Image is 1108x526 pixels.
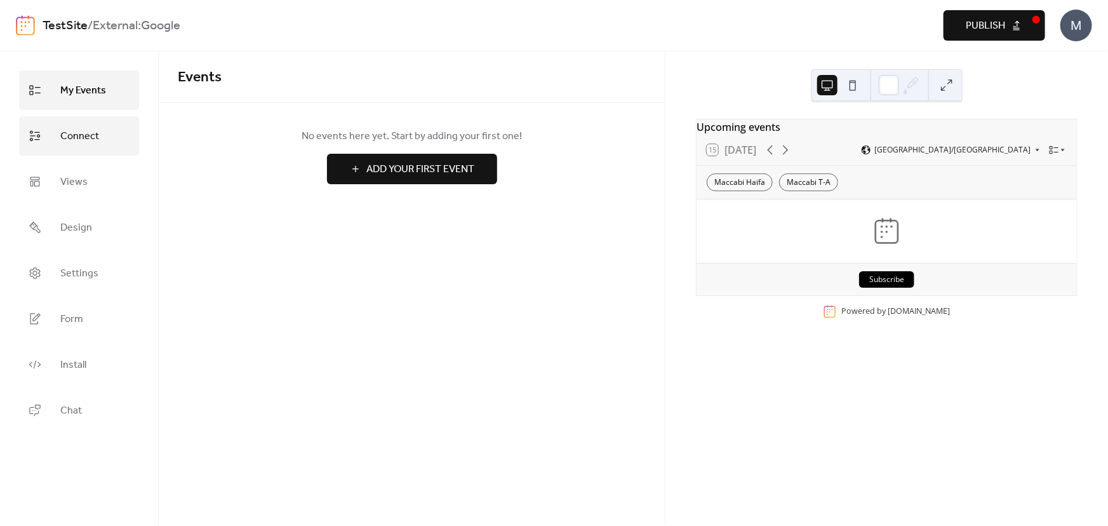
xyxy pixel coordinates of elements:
[19,391,139,430] a: Chat
[944,10,1045,41] button: Publish
[874,146,1031,154] span: [GEOGRAPHIC_DATA]/[GEOGRAPHIC_DATA]
[60,264,98,284] span: Settings
[19,162,139,201] a: Views
[43,14,88,38] a: TestSite
[60,81,106,101] span: My Events
[19,253,139,293] a: Settings
[19,345,139,384] a: Install
[327,154,497,184] button: Add Your First Event
[178,129,646,144] span: No events here yet. Start by adding your first one!
[888,306,950,317] a: [DOMAIN_NAME]
[19,71,139,110] a: My Events
[60,126,99,147] span: Connect
[19,208,139,247] a: Design
[60,401,82,421] span: Chat
[707,173,773,191] div: Maccabi Haifa
[779,173,838,191] div: Maccabi T-A
[88,14,93,38] b: /
[60,355,86,375] span: Install
[16,15,35,36] img: logo
[93,14,180,38] b: External:Google
[19,299,139,339] a: Form
[178,154,646,184] a: Add Your First Event
[367,162,475,177] span: Add Your First Event
[966,18,1005,34] span: Publish
[60,309,83,330] span: Form
[60,172,88,192] span: Views
[1060,10,1092,41] div: M
[178,64,222,91] span: Events
[697,119,1077,135] div: Upcoming events
[19,116,139,156] a: Connect
[60,218,92,238] span: Design
[859,271,914,288] button: Subscribe
[841,306,950,317] div: Powered by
